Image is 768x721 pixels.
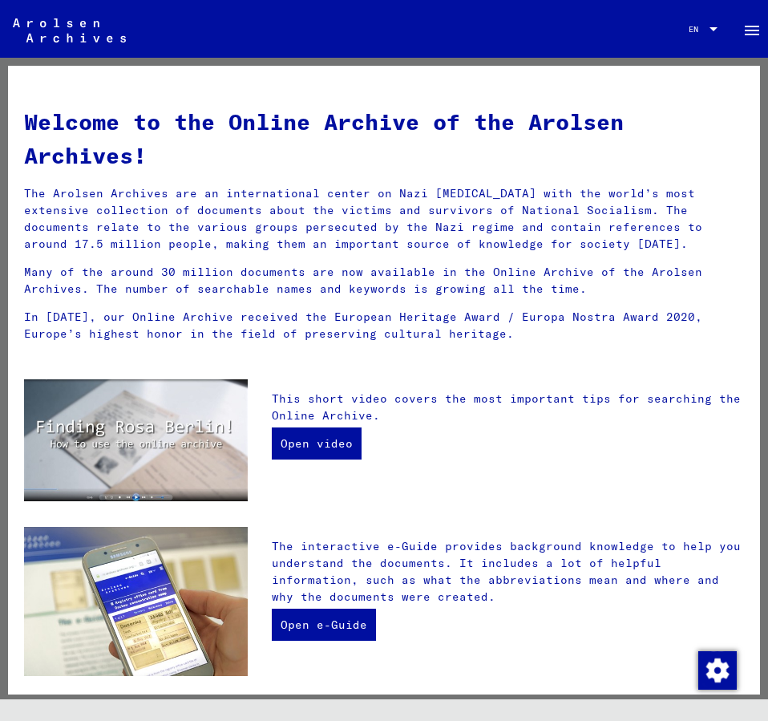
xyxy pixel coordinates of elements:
[13,18,126,43] img: Arolsen_neg.svg
[24,379,248,501] img: video.jpg
[24,185,744,253] p: The Arolsen Archives are an international center on Nazi [MEDICAL_DATA] with the world’s most ext...
[736,13,768,45] button: Toggle sidenav
[24,264,744,298] p: Many of the around 30 million documents are now available in the Online Archive of the Arolsen Ar...
[742,21,762,40] mat-icon: Side nav toggle icon
[272,391,744,424] p: This short video covers the most important tips for searching the Online Archive.
[24,309,744,342] p: In [DATE], our Online Archive received the European Heritage Award / Europa Nostra Award 2020, Eu...
[24,105,744,172] h1: Welcome to the Online Archive of the Arolsen Archives!
[272,427,362,460] a: Open video
[698,651,737,690] img: Change consent
[272,609,376,641] a: Open e-Guide
[272,538,744,606] p: The interactive e-Guide provides background knowledge to help you understand the documents. It in...
[689,25,706,34] span: EN
[697,650,736,689] div: Change consent
[24,527,248,677] img: eguide.jpg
